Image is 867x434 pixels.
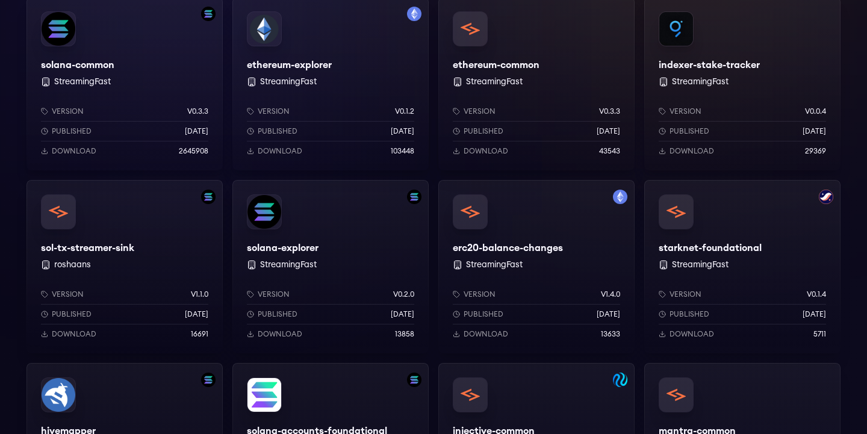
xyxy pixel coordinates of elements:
button: StreamingFast [672,259,729,271]
p: [DATE] [391,309,414,319]
p: Download [464,329,508,339]
p: v0.3.3 [187,107,208,116]
p: 13858 [395,329,414,339]
p: [DATE] [597,309,620,319]
p: 5711 [813,329,826,339]
p: Version [258,290,290,299]
img: Filter by solana network [407,190,421,204]
p: Published [464,126,503,136]
p: [DATE] [597,126,620,136]
p: v0.2.0 [393,290,414,299]
p: Published [464,309,503,319]
p: 103448 [391,146,414,156]
a: Filter by solana networksol-tx-streamer-sinksol-tx-streamer-sink roshaansVersionv1.1.0Published[D... [26,180,223,353]
a: Filter by solana networksolana-explorersolana-explorer StreamingFastVersionv0.2.0Published[DATE]D... [232,180,429,353]
p: [DATE] [803,126,826,136]
p: Published [670,126,709,136]
p: [DATE] [185,309,208,319]
button: StreamingFast [260,76,317,88]
p: v1.4.0 [601,290,620,299]
p: v0.1.2 [395,107,414,116]
p: Version [52,290,84,299]
p: Download [670,329,714,339]
p: [DATE] [185,126,208,136]
p: Published [52,126,92,136]
p: Version [52,107,84,116]
img: Filter by solana network [201,373,216,387]
img: Filter by solana network [201,7,216,21]
p: v0.1.4 [807,290,826,299]
p: [DATE] [803,309,826,319]
p: Published [258,309,297,319]
button: StreamingFast [466,76,523,88]
button: StreamingFast [466,259,523,271]
p: 16691 [191,329,208,339]
a: Filter by starknet networkstarknet-foundationalstarknet-foundational StreamingFastVersionv0.1.4Pu... [644,180,841,353]
p: Download [258,146,302,156]
p: Download [52,329,96,339]
p: 29369 [805,146,826,156]
button: StreamingFast [54,76,111,88]
img: Filter by injective-mainnet network [613,373,627,387]
p: Download [670,146,714,156]
p: Published [258,126,297,136]
button: StreamingFast [260,259,317,271]
p: Published [670,309,709,319]
img: Filter by solana-accounts-mainnet network [407,373,421,387]
button: roshaans [54,259,91,271]
img: Filter by mainnet network [407,7,421,21]
p: Version [464,290,496,299]
button: StreamingFast [672,76,729,88]
p: Published [52,309,92,319]
p: Download [464,146,508,156]
img: Filter by starknet network [819,190,833,204]
a: Filter by mainnet networkerc20-balance-changeserc20-balance-changes StreamingFastVersionv1.4.0Pub... [438,180,635,353]
p: Version [670,290,701,299]
p: Download [258,329,302,339]
img: Filter by solana network [201,190,216,204]
p: Download [52,146,96,156]
p: 2645908 [179,146,208,156]
p: Version [464,107,496,116]
p: v1.1.0 [191,290,208,299]
p: 43543 [599,146,620,156]
p: [DATE] [391,126,414,136]
p: Version [258,107,290,116]
img: Filter by mainnet network [613,190,627,204]
p: 13633 [601,329,620,339]
p: v0.0.4 [805,107,826,116]
p: Version [670,107,701,116]
p: v0.3.3 [599,107,620,116]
